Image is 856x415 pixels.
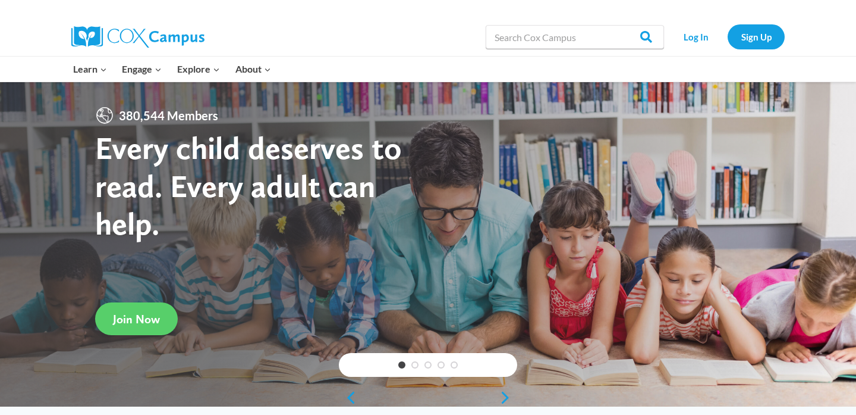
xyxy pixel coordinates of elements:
[65,57,278,82] nav: Primary Navigation
[438,361,445,369] a: 4
[486,25,664,49] input: Search Cox Campus
[95,302,178,335] a: Join Now
[235,61,271,77] span: About
[113,312,160,326] span: Join Now
[114,106,223,125] span: 380,544 Members
[411,361,418,369] a: 2
[177,61,220,77] span: Explore
[73,61,107,77] span: Learn
[71,26,204,48] img: Cox Campus
[451,361,458,369] a: 5
[122,61,162,77] span: Engage
[728,24,785,49] a: Sign Up
[339,386,517,410] div: content slider buttons
[670,24,785,49] nav: Secondary Navigation
[670,24,722,49] a: Log In
[424,361,432,369] a: 3
[398,361,405,369] a: 1
[339,391,357,405] a: previous
[499,391,517,405] a: next
[95,129,402,242] strong: Every child deserves to read. Every adult can help.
